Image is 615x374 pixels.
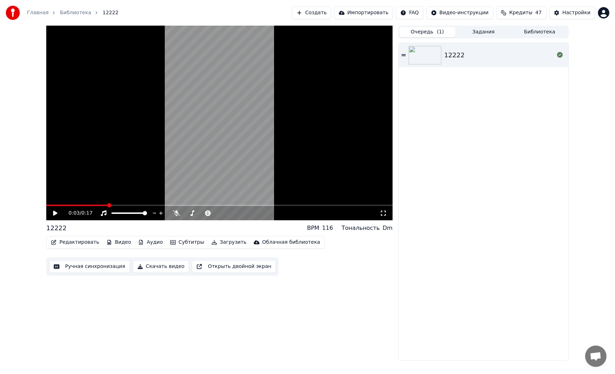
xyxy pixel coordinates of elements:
[104,237,134,247] button: Видео
[426,6,493,19] button: Видео-инструкции
[456,27,512,37] button: Задания
[167,237,207,247] button: Субтитры
[334,6,393,19] button: Импортировать
[383,224,393,232] div: Dm
[511,27,568,37] button: Библиотека
[69,210,86,217] div: /
[549,6,595,19] button: Настройки
[399,27,456,37] button: Очередь
[27,9,119,16] nav: breadcrumb
[562,9,590,16] div: Настройки
[396,6,423,19] button: FAQ
[27,9,48,16] a: Главная
[48,237,102,247] button: Редактировать
[46,223,67,233] div: 12222
[444,50,464,60] div: 12222
[82,210,93,217] span: 0:17
[102,9,119,16] span: 12222
[585,346,606,367] a: Открытый чат
[535,9,542,16] span: 47
[49,260,130,273] button: Ручная синхронизация
[209,237,249,247] button: Загрузить
[60,9,91,16] a: Библиотека
[307,224,319,232] div: BPM
[292,6,331,19] button: Создать
[135,237,165,247] button: Аудио
[509,9,532,16] span: Кредиты
[262,239,320,246] div: Облачная библиотека
[69,210,80,217] span: 0:03
[496,6,546,19] button: Кредиты47
[437,28,444,36] span: ( 1 )
[133,260,189,273] button: Скачать видео
[322,224,333,232] div: 116
[6,6,20,20] img: youka
[342,224,380,232] div: Тональность
[192,260,276,273] button: Открыть двойной экран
